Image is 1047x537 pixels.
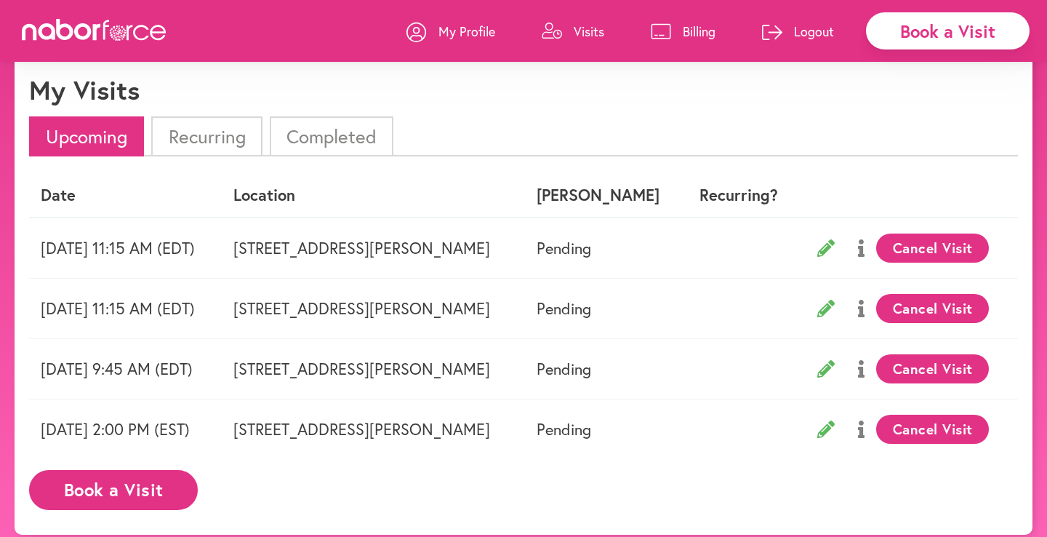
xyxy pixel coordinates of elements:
[525,174,683,217] th: [PERSON_NAME]
[651,9,715,53] a: Billing
[542,9,604,53] a: Visits
[876,415,989,444] button: Cancel Visit
[794,23,834,40] p: Logout
[762,9,834,53] a: Logout
[876,354,989,383] button: Cancel Visit
[29,399,222,459] td: [DATE] 2:00 PM (EST)
[29,278,222,338] td: [DATE] 11:15 AM (EDT)
[574,23,604,40] p: Visits
[151,116,262,156] li: Recurring
[876,294,989,323] button: Cancel Visit
[29,470,198,510] button: Book a Visit
[222,338,526,399] td: [STREET_ADDRESS][PERSON_NAME]
[270,116,393,156] li: Completed
[29,481,198,495] a: Book a Visit
[29,116,144,156] li: Upcoming
[406,9,495,53] a: My Profile
[222,218,526,279] td: [STREET_ADDRESS][PERSON_NAME]
[683,174,794,217] th: Recurring?
[29,218,222,279] td: [DATE] 11:15 AM (EDT)
[222,174,526,217] th: Location
[222,399,526,459] td: [STREET_ADDRESS][PERSON_NAME]
[525,399,683,459] td: Pending
[438,23,495,40] p: My Profile
[866,12,1030,49] div: Book a Visit
[525,218,683,279] td: Pending
[683,23,715,40] p: Billing
[876,234,989,263] button: Cancel Visit
[29,174,222,217] th: Date
[222,278,526,338] td: [STREET_ADDRESS][PERSON_NAME]
[525,278,683,338] td: Pending
[29,338,222,399] td: [DATE] 9:45 AM (EDT)
[525,338,683,399] td: Pending
[29,74,140,106] h1: My Visits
